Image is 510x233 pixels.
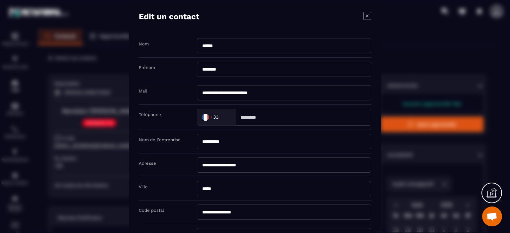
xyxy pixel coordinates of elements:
[139,207,164,212] label: Code postal
[139,137,181,142] label: Nom de l'entreprise
[139,160,156,165] label: Adresse
[139,112,161,117] label: Téléphone
[197,108,235,125] div: Search for option
[211,114,218,120] span: +33
[139,41,149,46] label: Nom
[220,112,228,122] input: Search for option
[139,184,148,189] label: Ville
[482,206,502,226] a: Ouvrir le chat
[139,65,155,70] label: Prénom
[199,110,212,124] img: Country Flag
[139,88,147,93] label: Mail
[139,12,199,21] h4: Edit un contact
